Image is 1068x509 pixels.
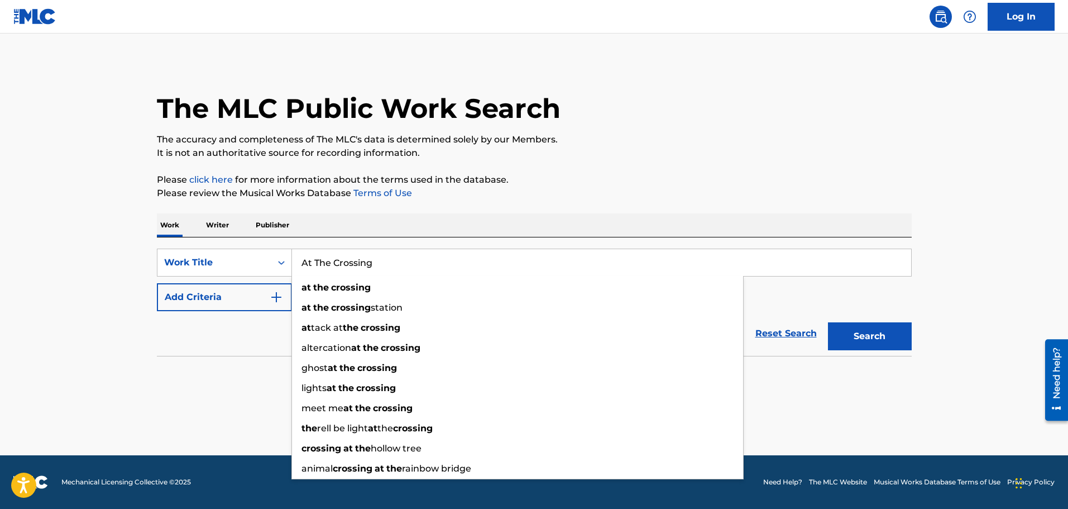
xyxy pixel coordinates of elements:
strong: at [343,403,353,413]
div: Help [959,6,981,28]
span: ghost [301,363,328,373]
strong: at [301,282,311,293]
strong: the [339,363,355,373]
span: rainbow bridge [402,463,471,474]
button: Search [828,322,912,350]
strong: crossing [393,423,433,434]
form: Search Form [157,249,912,356]
img: help [963,10,976,23]
strong: at [327,383,336,393]
strong: the [355,443,371,454]
span: tack at [311,322,343,333]
iframe: Chat Widget [1012,455,1068,509]
strong: the [313,282,329,293]
strong: crossing [333,463,372,474]
strong: at [368,423,377,434]
iframe: Resource Center [1037,335,1068,425]
span: meet me [301,403,343,413]
strong: at [301,302,311,313]
span: rell be light [317,423,368,434]
img: 9d2ae6d4665cec9f34b9.svg [270,291,283,304]
img: MLC Logo [13,8,56,25]
p: Please for more information about the terms used in the database. [157,173,912,187]
a: Terms of Use [351,188,412,198]
span: Mechanical Licensing Collective © 2025 [61,477,191,487]
button: Add Criteria [157,283,292,311]
p: It is not an authoritative source for recording information. [157,146,912,160]
strong: the [355,403,371,413]
span: the [377,423,393,434]
a: Reset Search [750,321,822,346]
strong: at [301,322,311,333]
span: animal [301,463,333,474]
a: click here [189,174,233,185]
p: Writer [203,213,232,237]
span: altercation [301,342,351,353]
p: Work [157,213,183,237]
strong: crossing [331,282,371,293]
strong: the [301,423,317,434]
span: hollow tree [371,443,422,454]
p: Please review the Musical Works Database [157,187,912,200]
strong: the [386,463,402,474]
div: Drag [1016,467,1022,500]
div: Work Title [164,256,265,269]
strong: at [328,363,337,373]
h1: The MLC Public Work Search [157,92,561,125]
strong: the [313,302,329,313]
strong: the [338,383,354,393]
strong: crossing [301,443,341,454]
a: Privacy Policy [1007,477,1055,487]
strong: crossing [373,403,413,413]
strong: the [363,342,379,353]
strong: crossing [361,322,400,333]
a: Musical Works Database Terms of Use [874,477,1000,487]
img: logo [13,475,48,489]
a: The MLC Website [809,477,867,487]
a: Need Help? [763,477,802,487]
strong: crossing [331,302,371,313]
img: search [934,10,947,23]
a: Log In [988,3,1055,31]
strong: the [343,322,358,333]
span: station [371,302,403,313]
strong: at [351,342,361,353]
strong: at [343,443,353,454]
p: Publisher [252,213,293,237]
strong: crossing [381,342,420,353]
p: The accuracy and completeness of The MLC's data is determined solely by our Members. [157,133,912,146]
strong: crossing [357,363,397,373]
strong: at [375,463,384,474]
span: lights [301,383,327,393]
a: Public Search [930,6,952,28]
strong: crossing [356,383,396,393]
